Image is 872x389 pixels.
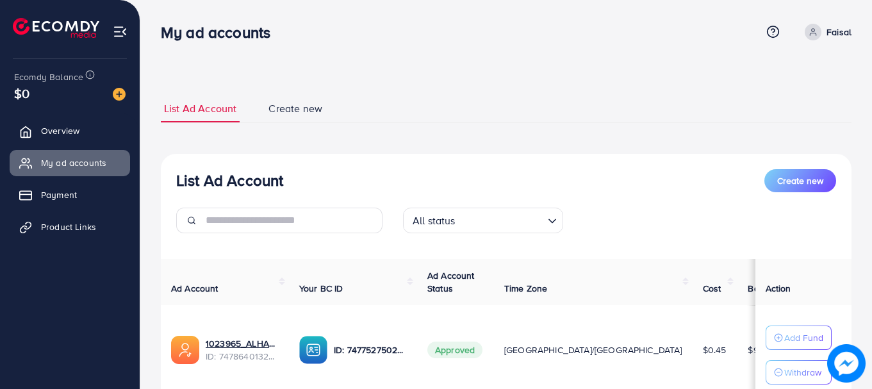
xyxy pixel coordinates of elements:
span: Time Zone [504,282,547,295]
span: Payment [41,188,77,201]
img: image [113,88,126,101]
div: Search for option [403,208,563,233]
p: Withdraw [784,365,821,380]
img: image [827,344,866,383]
span: Action [766,282,791,295]
img: logo [13,18,99,38]
span: Create new [268,101,322,116]
img: menu [113,24,128,39]
span: Ad Account Status [427,269,475,295]
input: Search for option [459,209,543,230]
span: Create new [777,174,823,187]
span: List Ad Account [164,101,236,116]
a: Faisal [800,24,851,40]
span: Your BC ID [299,282,343,295]
span: $0 [14,84,29,103]
h3: List Ad Account [176,171,283,190]
div: <span class='underline'>1023965_ALHARAM PERFUME_1741256613358</span></br>7478640132439375889 [206,337,279,363]
a: Overview [10,118,130,144]
p: Faisal [827,24,851,40]
button: Withdraw [766,360,832,385]
p: Add Fund [784,330,823,345]
a: Product Links [10,214,130,240]
button: Create new [764,169,836,192]
img: ic-ads-acc.e4c84228.svg [171,336,199,364]
span: Overview [41,124,79,137]
span: Ad Account [171,282,218,295]
span: ID: 7478640132439375889 [206,350,279,363]
img: ic-ba-acc.ded83a64.svg [299,336,327,364]
a: Payment [10,182,130,208]
span: [GEOGRAPHIC_DATA]/[GEOGRAPHIC_DATA] [504,343,682,356]
a: My ad accounts [10,150,130,176]
span: Cost [703,282,721,295]
a: 1023965_ALHARAM PERFUME_1741256613358 [206,337,279,350]
p: ID: 7477527502982774785 [334,342,407,358]
span: $0.45 [703,343,727,356]
span: My ad accounts [41,156,106,169]
span: Product Links [41,220,96,233]
span: Approved [427,342,482,358]
h3: My ad accounts [161,23,281,42]
button: Add Fund [766,326,832,350]
span: All status [410,211,458,230]
span: Ecomdy Balance [14,70,83,83]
